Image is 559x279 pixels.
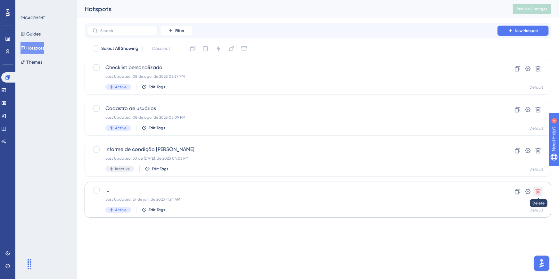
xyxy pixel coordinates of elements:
[105,105,479,112] span: Cadastro de usuários
[513,4,551,14] button: Publish Changes
[152,45,170,52] span: Deselect
[101,45,138,52] span: Select All Showing
[149,207,165,212] span: Edit Tags
[146,43,176,54] button: Deselect
[142,84,165,90] button: Edit Tags
[149,125,165,131] span: Edit Tags
[152,166,169,171] span: Edit Tags
[530,126,543,131] div: Default
[532,254,551,273] iframe: UserGuiding AI Assistant Launcher
[515,28,538,33] span: New Hotspot
[160,26,192,36] button: Filter
[142,207,165,212] button: Edit Tags
[24,255,35,274] div: Arrastar
[530,208,543,213] div: Default
[21,42,44,54] button: Hotspots
[115,207,127,212] span: Active
[145,166,169,171] button: Edit Tags
[105,64,479,71] span: Checklist personalizado
[530,85,543,90] div: Default
[44,3,46,8] div: 3
[15,2,40,9] span: Need Help?
[115,166,130,171] span: Inactive
[175,28,184,33] span: Filter
[105,74,479,79] div: Last Updated: 08 de ago. de 2025 03:57 PM
[21,56,42,68] button: Themes
[105,187,479,194] span: ...
[105,115,479,120] div: Last Updated: 08 de ago. de 2025 05:09 PM
[149,84,165,90] span: Edit Tags
[100,28,152,33] input: Search
[142,125,165,131] button: Edit Tags
[530,167,543,172] div: Default
[21,15,45,20] div: ENGAGEMENT
[115,84,127,90] span: Active
[85,4,497,13] div: Hotspots
[105,146,479,153] span: Informe de condição [PERSON_NAME]
[497,26,549,36] button: New Hotspot
[115,125,127,131] span: Active
[21,28,41,40] button: Guides
[105,156,479,161] div: Last Updated: 30 de [DATE]. de 2025 04:03 PM
[517,6,547,12] span: Publish Changes
[105,197,479,202] div: Last Updated: 27 de jun. de 2025 11:24 AM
